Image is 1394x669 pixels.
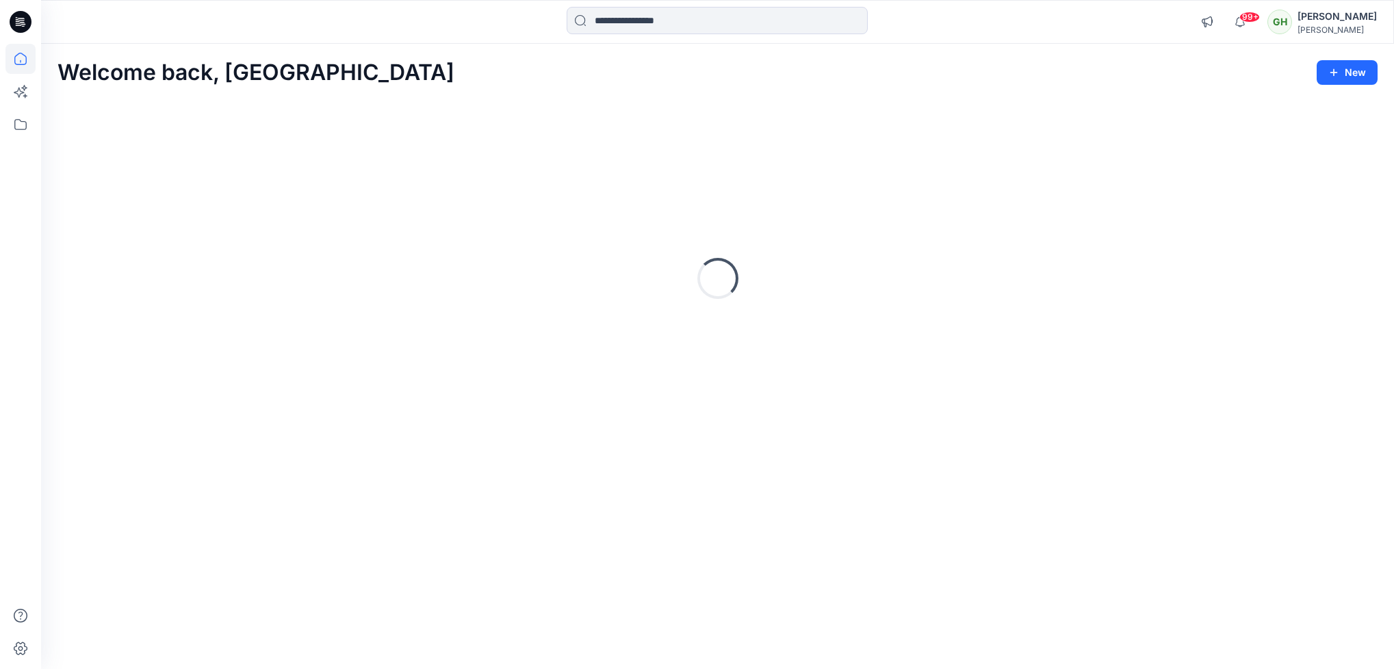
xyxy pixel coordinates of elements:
div: [PERSON_NAME] [1298,8,1377,25]
span: 99+ [1239,12,1260,23]
button: New [1317,60,1378,85]
div: [PERSON_NAME] [1298,25,1377,35]
h2: Welcome back, [GEOGRAPHIC_DATA] [57,60,454,86]
div: GH [1267,10,1292,34]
